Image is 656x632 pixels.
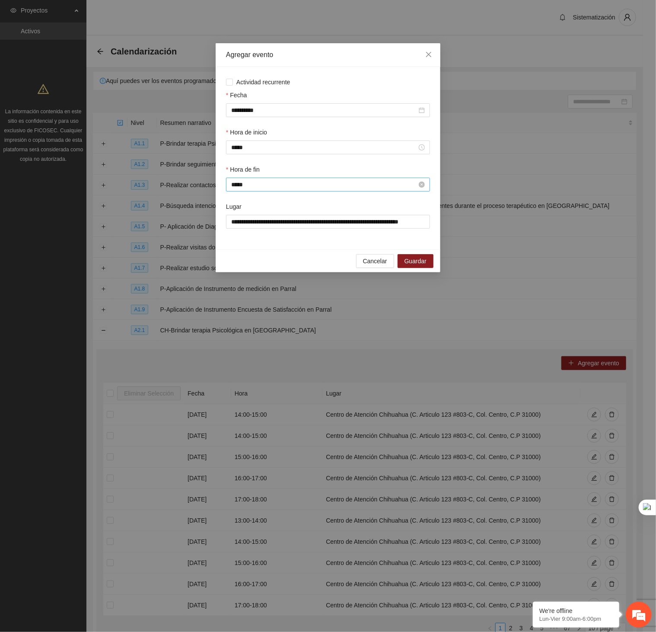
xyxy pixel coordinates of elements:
button: Close [417,43,440,67]
span: Guardar [404,256,427,266]
input: Fecha [231,105,417,115]
button: Guardar [398,254,433,268]
span: close [425,51,432,58]
textarea: Escriba su mensaje aquí y haga clic en “Enviar” [4,236,165,266]
p: Lun-Vier 9:00am-6:00pm [539,616,613,622]
div: We're offline [539,607,613,614]
span: close-circle [419,182,425,188]
input: Hora de fin [231,180,417,189]
div: Agregar evento [226,50,430,60]
span: Cancelar [363,256,387,266]
input: Hora de inicio [231,143,417,152]
div: Minimizar ventana de chat en vivo [142,4,162,25]
span: Actividad recurrente [233,77,294,87]
input: Lugar [226,215,430,229]
em: Enviar [129,266,157,278]
label: Fecha [226,90,247,100]
label: Hora de fin [226,165,260,174]
label: Hora de inicio [226,128,267,137]
div: Dejar un mensaje [45,44,145,55]
button: Cancelar [356,254,394,268]
label: Lugar [226,202,242,211]
span: Estamos sin conexión. Déjenos un mensaje. [16,115,153,203]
